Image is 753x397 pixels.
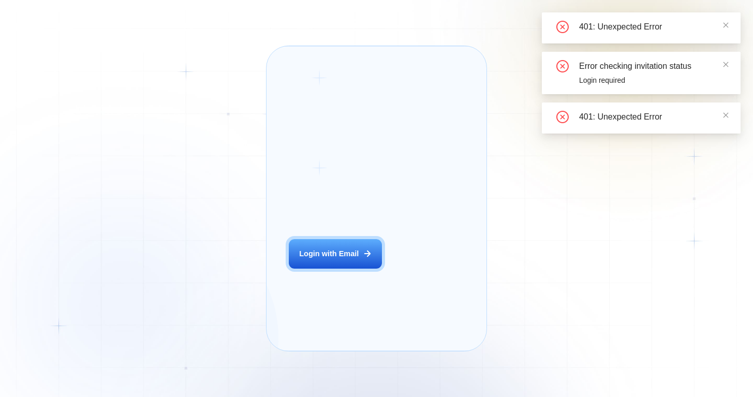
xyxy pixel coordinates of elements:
span: close [722,112,729,119]
span: close-circle [556,111,569,123]
div: Login required [579,75,728,86]
div: Error checking invitation status [579,60,728,72]
span: close [722,61,729,68]
span: close [722,22,729,28]
div: Login with Email [299,248,359,259]
span: close-circle [556,60,569,72]
span: close-circle [556,21,569,33]
button: Login with Email [289,239,382,268]
div: 401: Unexpected Error [579,21,728,33]
div: 401: Unexpected Error [579,111,728,123]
